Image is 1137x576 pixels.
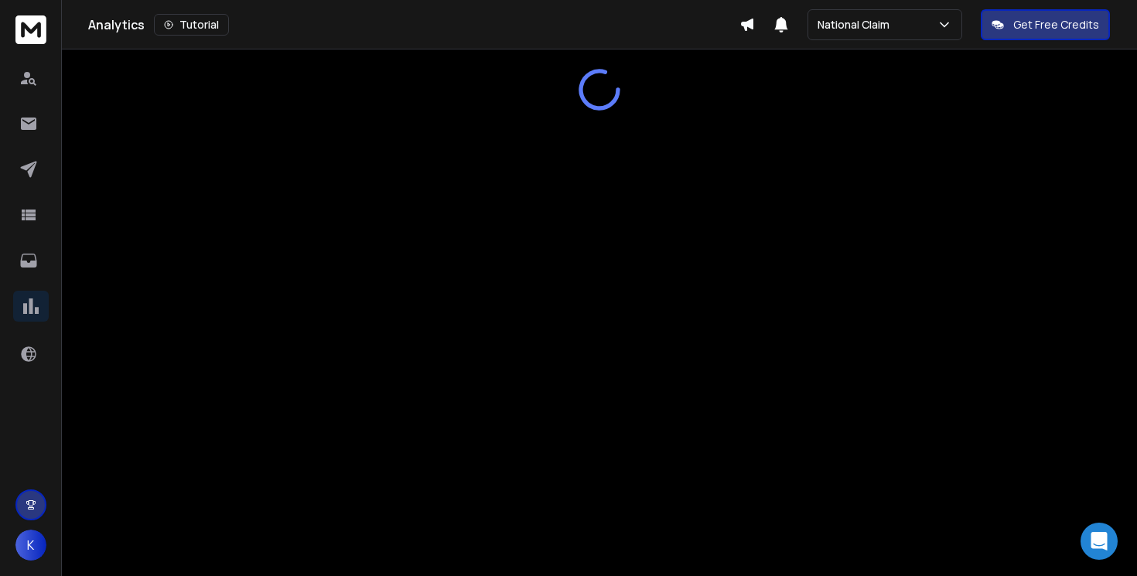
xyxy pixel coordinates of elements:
p: National Claim [818,17,896,32]
button: K [15,530,46,561]
button: Tutorial [154,14,229,36]
button: Get Free Credits [981,9,1110,40]
p: Get Free Credits [1013,17,1099,32]
div: Analytics [88,14,739,36]
div: Open Intercom Messenger [1081,523,1118,560]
